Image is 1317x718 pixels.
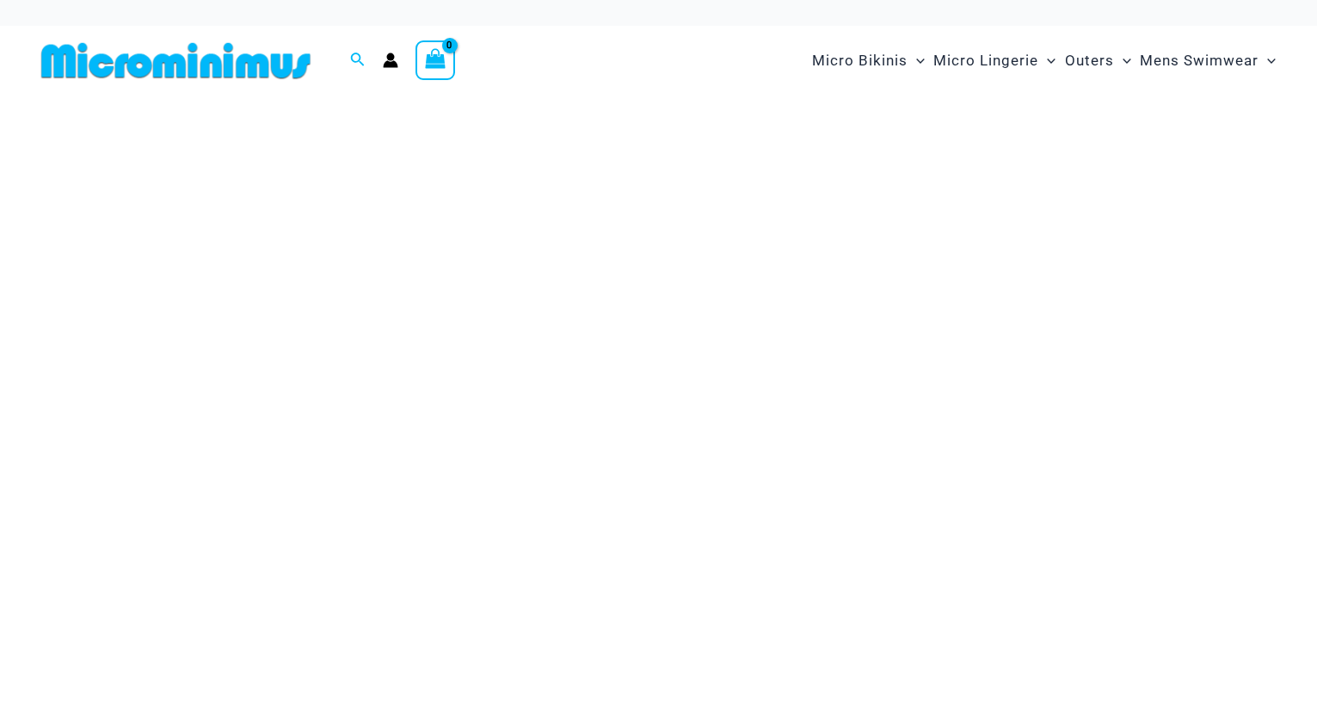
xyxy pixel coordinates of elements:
[808,34,929,87] a: Micro BikinisMenu ToggleMenu Toggle
[929,34,1060,87] a: Micro LingerieMenu ToggleMenu Toggle
[1140,39,1259,83] span: Mens Swimwear
[1061,34,1135,87] a: OutersMenu ToggleMenu Toggle
[1065,39,1114,83] span: Outers
[1259,39,1276,83] span: Menu Toggle
[1135,34,1280,87] a: Mens SwimwearMenu ToggleMenu Toggle
[350,50,366,71] a: Search icon link
[34,41,317,80] img: MM SHOP LOGO FLAT
[415,40,455,80] a: View Shopping Cart, empty
[933,39,1038,83] span: Micro Lingerie
[805,32,1283,90] nav: Site Navigation
[1114,39,1131,83] span: Menu Toggle
[812,39,908,83] span: Micro Bikinis
[383,53,398,68] a: Account icon link
[908,39,925,83] span: Menu Toggle
[1038,39,1055,83] span: Menu Toggle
